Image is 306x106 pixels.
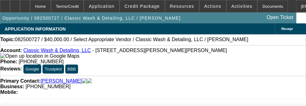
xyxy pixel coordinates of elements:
a: Classic Wash & Detailing, LLC [23,48,91,53]
span: Activities [231,4,253,9]
img: facebook-icon.png [82,78,87,84]
strong: Topic: [0,37,15,42]
strong: Business: [0,84,24,89]
a: Open Ticket [264,12,296,23]
button: Application [84,0,119,12]
strong: Primary Contact: [0,78,41,84]
span: [PHONE_NUMBER] [26,84,71,89]
img: linkedin-icon.png [87,78,92,84]
button: Trustpilot [42,65,64,74]
img: Open up location in Google Maps [0,53,79,59]
span: 082500727 / $40,000.00 / Select Appropriate Vendor / Classic Wash & Detailing, LLC / [PERSON_NAME] [15,37,248,42]
span: - [STREET_ADDRESS][PERSON_NAME][PERSON_NAME] [92,48,227,53]
span: Application [89,4,114,9]
strong: Account: [0,48,22,53]
a: View Google Maps [0,53,79,59]
button: BBB [65,65,78,74]
span: [PHONE_NUMBER] [19,59,64,64]
span: Resources [170,4,194,9]
button: Credit Package [120,0,165,12]
span: Opportunity / 082500727 / Classic Wash & Detailing, LLC / [PERSON_NAME] [2,16,181,21]
span: APPLICATION INFORMATION [5,26,66,31]
strong: Phone: [0,59,17,64]
span: Actions [204,4,221,9]
strong: Reviews: [0,66,22,71]
button: Actions [200,0,226,12]
strong: Mobile: [0,89,18,95]
button: Activities [227,0,257,12]
span: Credit Package [125,4,160,9]
button: Resources [165,0,199,12]
a: [PERSON_NAME] [41,78,82,84]
span: Manage [281,27,293,31]
button: Google [23,65,41,74]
